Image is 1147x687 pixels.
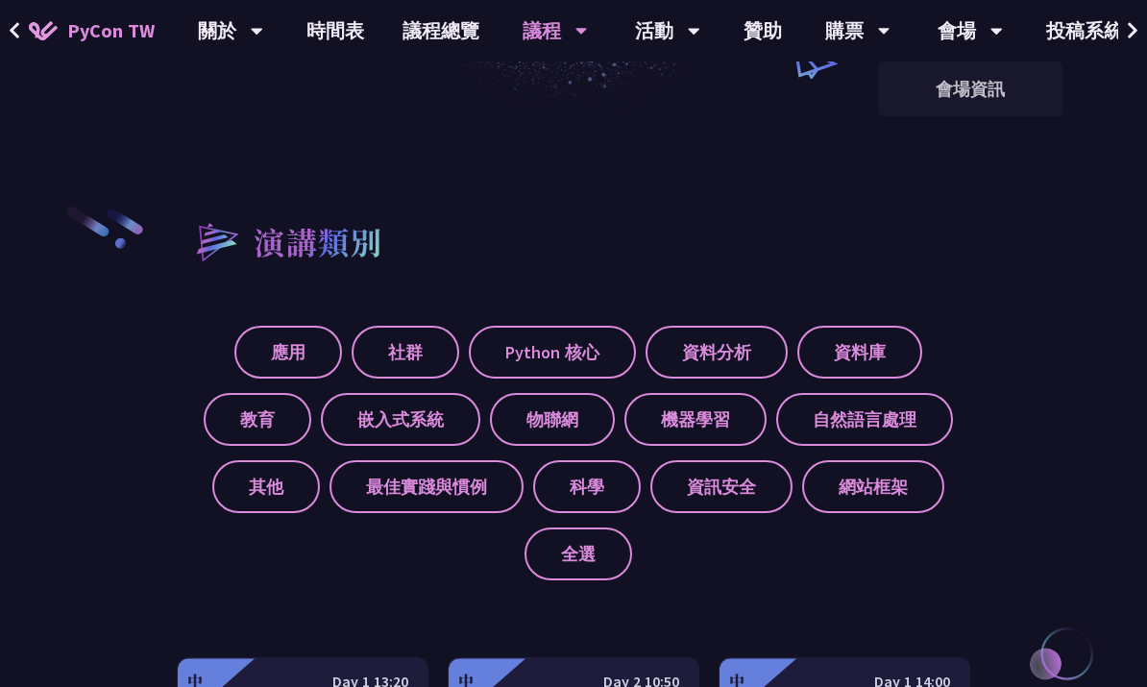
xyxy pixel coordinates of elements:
[797,326,922,379] label: 資料庫
[650,460,793,513] label: 資訊安全
[234,326,342,379] label: 應用
[490,393,615,446] label: 物聯網
[624,393,767,446] label: 機器學習
[878,66,1062,111] a: 會場資訊
[802,460,944,513] label: 網站框架
[67,16,155,45] span: PyCon TW
[254,218,382,264] h2: 演講類別
[646,326,788,379] label: 資料分析
[321,393,480,446] label: 嵌入式系統
[533,460,641,513] label: 科學
[525,528,632,580] label: 全選
[329,460,524,513] label: 最佳實踐與慣例
[29,21,58,40] img: Home icon of PyCon TW 2025
[212,460,320,513] label: 其他
[204,393,311,446] label: 教育
[177,205,254,278] img: heading-bullet
[469,326,636,379] label: Python 核心
[10,7,174,55] a: PyCon TW
[352,326,459,379] label: 社群
[776,393,953,446] label: 自然語言處理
